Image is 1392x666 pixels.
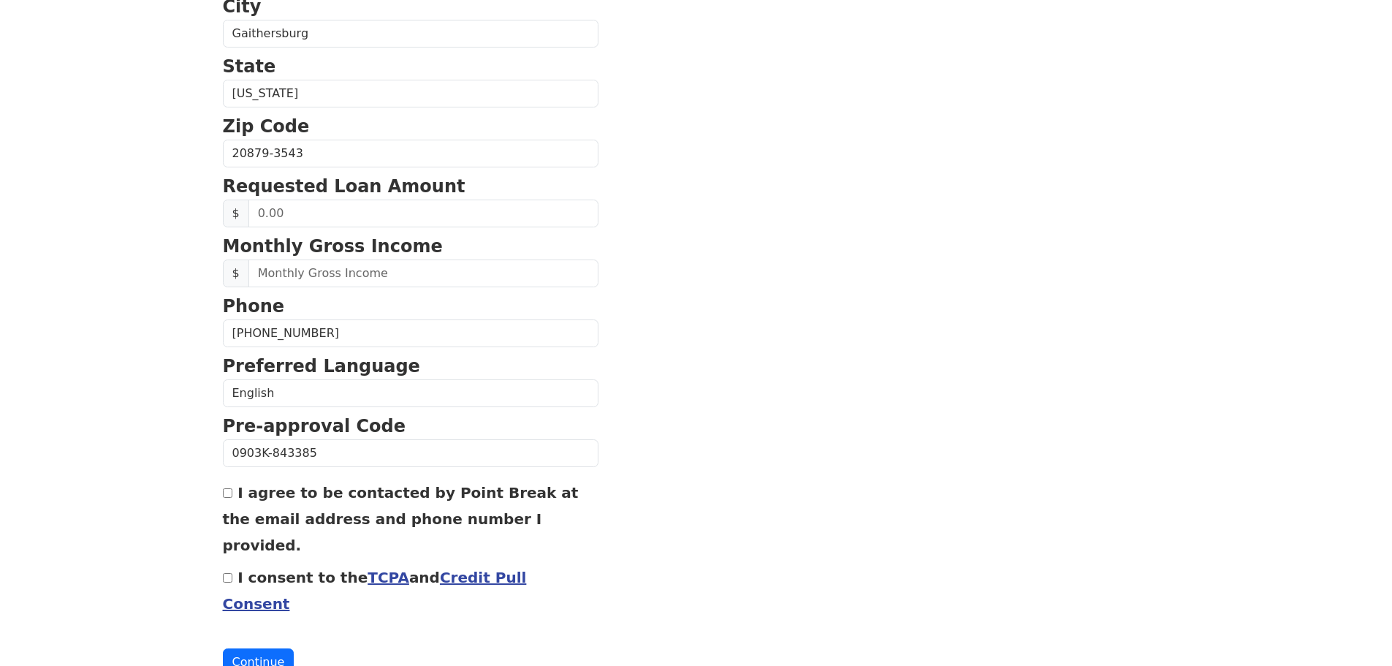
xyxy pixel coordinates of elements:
span: $ [223,200,249,227]
input: Phone [223,319,598,347]
strong: Preferred Language [223,356,420,376]
label: I agree to be contacted by Point Break at the email address and phone number I provided. [223,484,579,554]
strong: Zip Code [223,116,310,137]
input: Pre-approval Code [223,439,598,467]
input: Monthly Gross Income [248,260,598,287]
a: TCPA [368,569,409,586]
input: 0.00 [248,200,598,227]
p: Monthly Gross Income [223,233,598,260]
input: Zip Code [223,140,598,167]
input: City [223,20,598,48]
span: $ [223,260,249,287]
strong: Requested Loan Amount [223,176,465,197]
strong: Pre-approval Code [223,416,406,436]
strong: Phone [223,296,285,317]
strong: State [223,56,276,77]
label: I consent to the and [223,569,527,613]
